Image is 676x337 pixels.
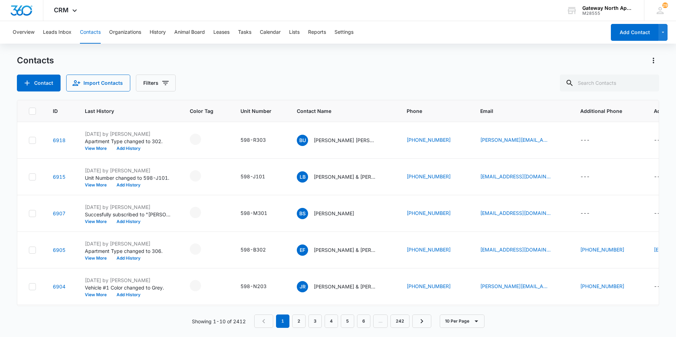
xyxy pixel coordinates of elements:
a: Navigate to contact details page for Brandon Uriel Caballero Enriquez [53,137,65,143]
a: [PHONE_NUMBER] [580,282,624,290]
div: Contact Name - Emma French & Fernando Duarte - Select to Edit Field [297,244,390,256]
p: [PERSON_NAME] & [PERSON_NAME] [314,246,377,254]
div: Additional Email - - Select to Edit Field [654,209,676,218]
button: Leads Inbox [43,21,71,44]
div: Email - emmafrench716@gmail.com - Select to Edit Field [480,246,563,254]
div: Unit Number - 598-M301 - Select to Edit Field [240,209,280,218]
div: Additional Phone - - Select to Edit Field [580,136,602,145]
p: [DATE] by [PERSON_NAME] [85,203,173,211]
button: View More [85,220,112,224]
div: 598-J101 [240,173,265,180]
div: Additional Email - - Select to Edit Field [654,136,676,145]
button: Add History [112,183,145,187]
div: Additional Phone - - Select to Edit Field [580,173,602,181]
div: --- [654,136,663,145]
span: LB [297,171,308,183]
a: [PHONE_NUMBER] [407,246,451,253]
button: Lists [289,21,300,44]
div: --- [654,209,663,218]
nav: Pagination [254,314,431,328]
a: [PERSON_NAME][EMAIL_ADDRESS][DOMAIN_NAME] [480,136,551,144]
div: Email - briansanc07@hotmail.com - Select to Edit Field [480,209,563,218]
div: Email - uriel.26caballero@gmail.com - Select to Edit Field [480,136,563,145]
div: Phone - (303) 842-9753 - Select to Edit Field [407,173,463,181]
span: ID [53,107,58,115]
a: [PHONE_NUMBER] [407,282,451,290]
span: Color Tag [190,107,213,115]
div: - - Select to Edit Field [190,243,214,255]
div: account id [582,11,634,16]
a: Page 3 [308,314,322,328]
div: Contact Name - Loni Baker & John Baker - Select to Edit Field [297,171,390,183]
div: - - Select to Edit Field [190,134,214,145]
a: [PERSON_NAME][EMAIL_ADDRESS][DOMAIN_NAME] [480,282,551,290]
a: Navigate to contact details page for Emma French & Fernando Duarte [53,247,65,253]
div: Unit Number - 598-N203 - Select to Edit Field [240,282,279,291]
div: Unit Number - 598-R303 - Select to Edit Field [240,136,278,145]
a: [EMAIL_ADDRESS][DOMAIN_NAME] [480,209,551,217]
a: Page 5 [341,314,354,328]
div: Phone - (970) 775-3516 - Select to Edit Field [407,282,463,291]
div: - - Select to Edit Field [190,207,214,218]
p: [DATE] by [PERSON_NAME] [85,167,173,174]
p: Unit Number changed to 598-J101. [85,174,173,182]
a: Next Page [412,314,431,328]
div: Phone - (970) 821-5725 - Select to Edit Field [407,246,463,254]
button: Import Contacts [66,75,130,91]
div: Email - maria.stephh3@gmail.com - Select to Edit Field [480,282,563,291]
h1: Contacts [17,55,54,66]
button: Calendar [260,21,281,44]
button: Contacts [80,21,101,44]
div: Contact Name - Joel Robles III & Maria Martinez - Select to Edit Field [297,281,390,292]
a: [PHONE_NUMBER] [580,246,624,253]
button: Add Contact [611,24,658,41]
div: --- [654,282,663,291]
div: Email - lonibaker659@gmail.com - Select to Edit Field [480,173,563,181]
button: Reports [308,21,326,44]
a: [PHONE_NUMBER] [407,209,451,217]
p: [DATE] by [PERSON_NAME] [85,240,173,247]
div: Unit Number - 598-J101 - Select to Edit Field [240,173,278,181]
span: BU [297,135,308,146]
button: History [150,21,166,44]
p: [DATE] by [PERSON_NAME] [85,130,173,138]
p: Apartment Type changed to 306. [85,247,173,255]
a: Page 6 [357,314,370,328]
span: EF [297,244,308,256]
a: [EMAIL_ADDRESS][DOMAIN_NAME] [480,173,551,180]
span: Last History [85,107,163,115]
span: Unit Number [240,107,280,115]
div: 598-N203 [240,282,267,290]
div: Additional Phone - (970) 214-8751 - Select to Edit Field [580,246,637,254]
span: Email [480,107,553,115]
div: Additional Phone - - Select to Edit Field [580,209,602,218]
div: --- [580,173,590,181]
div: account name [582,5,634,11]
div: --- [580,136,590,145]
p: [PERSON_NAME] & [PERSON_NAME] [314,173,377,180]
button: Animal Board [174,21,205,44]
button: 10 Per Page [440,314,484,328]
div: 598-B302 [240,246,266,253]
a: Navigate to contact details page for Brian Sanchez [53,210,65,216]
span: 29 [662,2,668,8]
button: Filters [136,75,176,91]
button: View More [85,256,112,260]
button: Add History [112,293,145,297]
button: Add History [112,256,145,260]
div: 598-M301 [240,209,267,217]
div: Phone - (915) 529-7406 - Select to Edit Field [407,136,463,145]
div: Additional Phone - (970) 612-6079 - Select to Edit Field [580,282,637,291]
div: Contact Name - Brandon Uriel Caballero Enriquez - Select to Edit Field [297,135,390,146]
a: Navigate to contact details page for Loni Baker & John Baker [53,174,65,180]
button: Settings [334,21,353,44]
p: [PERSON_NAME] & [PERSON_NAME] [314,283,377,290]
div: Additional Email - - Select to Edit Field [654,282,676,291]
p: [PERSON_NAME] [314,210,354,217]
em: 1 [276,314,289,328]
p: Succesfully subscribed to "[PERSON_NAME][GEOGRAPHIC_DATA]". [85,211,173,218]
div: - - Select to Edit Field [190,280,214,291]
p: Showing 1-10 of 2412 [192,318,246,325]
a: Page 4 [325,314,338,328]
p: Apartment Type changed to 302. [85,138,173,145]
